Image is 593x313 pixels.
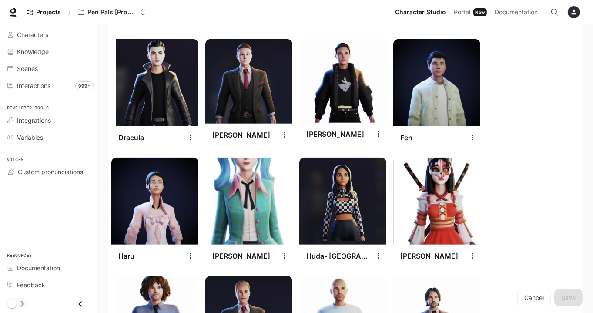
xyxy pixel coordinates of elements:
img: Inari Kitsune [393,158,480,245]
span: 999+ [75,81,94,90]
a: Custom pronunciations [3,164,94,179]
div: [PERSON_NAME] [212,251,270,261]
p: Pen Pals [Production] [87,9,136,16]
span: Feedback [17,280,45,289]
a: Documentation [491,3,544,21]
button: settings [371,126,386,142]
a: Cancel [517,289,551,306]
span: Projects [36,9,61,16]
button: settings [277,248,292,264]
a: Character Studio [392,3,449,21]
a: Knowledge [3,44,94,59]
div: / [65,8,74,17]
div: [PERSON_NAME] [400,251,458,261]
div: New [473,8,487,16]
button: settings [371,248,386,264]
span: Custom pronunciations [18,167,83,176]
a: Documentation [3,260,94,276]
a: Go to projects [23,3,65,21]
img: Haru [111,158,198,245]
img: Elvis Presley [299,39,386,123]
div: Huda- [GEOGRAPHIC_DATA] [306,251,371,261]
div: Dracula [118,133,144,142]
div: [PERSON_NAME] [212,130,270,140]
img: Elon Musk [205,39,292,124]
a: Scenes [3,61,94,76]
button: Close drawer [70,295,90,313]
a: PortalNew [450,3,490,21]
a: Characters [3,27,94,42]
button: Open Command Menu [546,3,563,21]
button: settings [465,248,480,264]
button: settings [183,130,198,145]
a: Interactions [3,78,94,93]
span: Knowledge [17,47,49,56]
button: settings [183,248,198,264]
a: Variables [3,130,94,145]
span: Interactions [17,81,50,90]
span: Character Studio [395,7,446,18]
a: Integrations [3,113,94,128]
div: [PERSON_NAME] [306,129,364,139]
span: Dark mode toggle [8,299,17,308]
a: Feedback [3,277,94,293]
span: Variables [17,133,43,142]
div: Haru [118,251,134,261]
img: Hatsune Miku [205,158,292,245]
button: settings [465,130,480,145]
img: Huda- Love Island [299,158,386,245]
span: Documentation [495,7,538,18]
span: Integrations [17,116,51,125]
span: Portal [454,7,470,18]
div: Fen [400,133,412,142]
span: Documentation [17,263,60,273]
img: Fen [393,39,480,126]
img: Dracula [111,39,198,126]
button: settings [277,127,292,143]
span: Scenes [17,64,38,73]
span: Characters [17,30,48,39]
button: Open workspace menu [74,3,150,21]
